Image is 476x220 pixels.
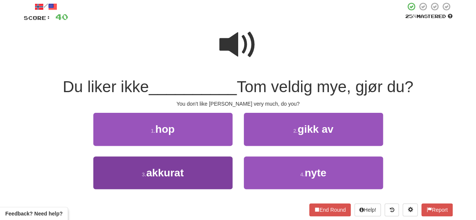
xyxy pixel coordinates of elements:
[354,203,381,216] button: Help!
[24,100,453,108] div: You don't like [PERSON_NAME] very much, do you?
[237,78,413,96] span: Tom veldig mye, gjør du?
[151,128,155,134] small: 1 .
[405,13,417,19] span: 25 %
[142,171,146,178] small: 3 .
[149,78,237,96] span: __________
[93,113,233,146] button: 1.hop
[155,123,175,135] span: hop
[405,13,453,20] div: Mastered
[293,128,298,134] small: 2 .
[244,156,383,189] button: 4.nyte
[146,167,184,179] span: akkurat
[93,156,233,189] button: 3.akkurat
[305,167,327,179] span: nyte
[421,203,452,216] button: Report
[300,171,305,178] small: 4 .
[385,203,399,216] button: Round history (alt+y)
[298,123,333,135] span: gikk av
[63,78,149,96] span: Du liker ikke
[24,15,51,21] span: Score:
[309,203,351,216] button: End Round
[55,12,68,21] span: 40
[244,113,383,146] button: 2.gikk av
[24,2,68,11] div: /
[5,210,62,217] span: Open feedback widget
